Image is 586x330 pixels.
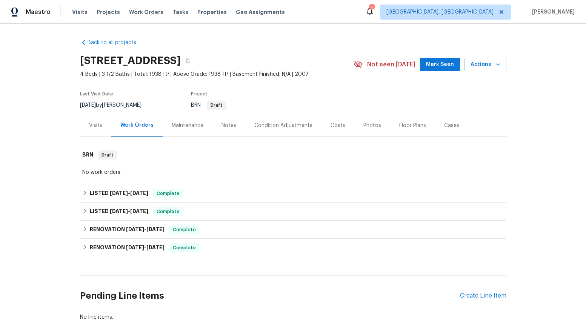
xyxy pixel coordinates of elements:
span: Project [191,92,208,96]
div: RENOVATION [DATE]-[DATE]Complete [80,239,506,257]
div: No line items. [80,313,506,321]
h6: RENOVATION [90,225,165,234]
h2: Pending Line Items [80,278,460,313]
span: Properties [197,8,227,16]
button: Mark Seen [420,58,460,72]
span: [DATE] [130,190,148,196]
div: BRN Draft [80,143,506,167]
div: No work orders. [82,169,504,176]
div: Visits [89,122,102,129]
h2: [STREET_ADDRESS] [80,57,181,64]
span: Draft [208,103,226,107]
div: Work Orders [120,121,154,129]
h6: LISTED [90,189,148,198]
span: Maestro [26,8,51,16]
span: [GEOGRAPHIC_DATA], [GEOGRAPHIC_DATA] [386,8,494,16]
div: Maintenance [172,122,203,129]
span: Complete [154,208,183,215]
span: Projects [97,8,120,16]
span: Not seen [DATE] [367,61,415,68]
span: [PERSON_NAME] [529,8,575,16]
a: Back to all projects [80,39,152,46]
div: Floor Plans [399,122,426,129]
span: [DATE] [110,190,128,196]
span: Tasks [172,9,188,15]
span: - [110,209,148,214]
span: BRN [191,103,226,108]
span: Complete [170,226,199,233]
span: [DATE] [126,245,144,250]
span: 4 Beds | 3 1/2 Baths | Total: 1938 ft² | Above Grade: 1938 ft² | Basement Finished: N/A | 2007 [80,71,354,78]
span: - [126,245,165,250]
div: Notes [221,122,236,129]
span: [DATE] [146,227,165,232]
span: Last Visit Date [80,92,113,96]
span: [DATE] [126,227,144,232]
span: Actions [471,60,500,69]
h6: RENOVATION [90,243,165,252]
span: Geo Assignments [236,8,285,16]
span: Complete [170,244,199,252]
span: Work Orders [129,8,163,16]
button: Copy Address [181,54,194,68]
span: - [126,227,165,232]
span: - [110,190,148,196]
div: LISTED [DATE]-[DATE]Complete [80,184,506,203]
span: [DATE] [146,245,165,250]
div: Cases [444,122,459,129]
div: Condition Adjustments [254,122,312,129]
div: LISTED [DATE]-[DATE]Complete [80,203,506,221]
span: Draft [98,151,117,159]
div: RENOVATION [DATE]-[DATE]Complete [80,221,506,239]
span: [DATE] [110,209,128,214]
div: Costs [331,122,345,129]
h6: BRN [82,150,93,160]
span: Visits [72,8,88,16]
span: Mark Seen [426,60,454,69]
span: [DATE] [130,209,148,214]
div: Create Line Item [460,292,506,299]
div: by [PERSON_NAME] [80,101,151,110]
button: Actions [464,58,506,72]
span: [DATE] [80,103,96,108]
div: Photos [363,122,381,129]
span: Complete [154,190,183,197]
h6: LISTED [90,207,148,216]
div: 1 [369,5,374,12]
